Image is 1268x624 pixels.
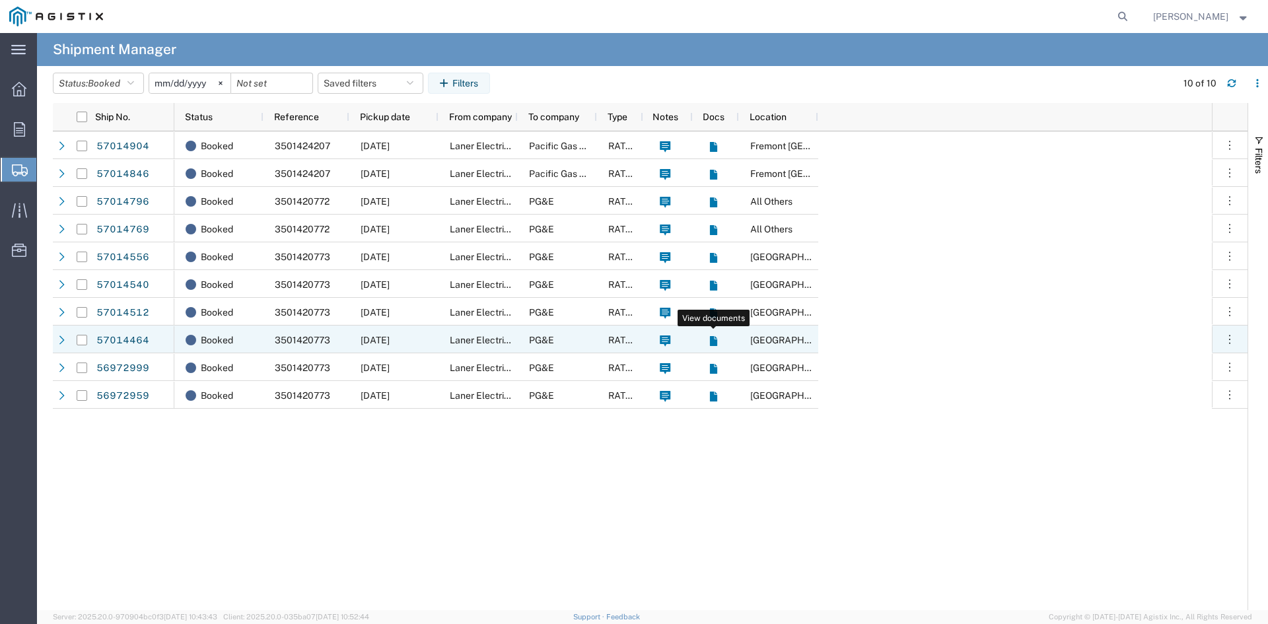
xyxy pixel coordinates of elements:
[185,112,213,122] span: Status
[201,382,233,409] span: Booked
[750,196,792,207] span: All Others
[96,330,150,351] a: 57014464
[529,224,554,234] span: PG&E
[608,141,638,151] span: RATED
[450,224,569,234] span: Laner Electric Supply Co Inc
[201,132,233,160] span: Booked
[96,219,150,240] a: 57014769
[1253,148,1264,174] span: Filters
[275,363,330,373] span: 3501420773
[608,363,638,373] span: RATED
[608,279,638,290] span: RATED
[96,164,150,185] a: 57014846
[608,196,638,207] span: RATED
[703,112,724,122] span: Docs
[573,613,606,621] a: Support
[750,224,792,234] span: All Others
[750,307,845,318] span: Fresno DC
[361,196,390,207] span: 10/23/2025
[450,196,569,207] span: Laner Electric Supply Co Inc
[53,73,144,94] button: Status:Booked
[750,252,845,262] span: Fresno DC
[96,386,150,407] a: 56972959
[450,363,569,373] span: Laner Electric Supply Co Inc
[608,307,638,318] span: RATED
[201,354,233,382] span: Booked
[95,112,130,122] span: Ship No.
[275,168,330,179] span: 3501424207
[275,252,330,262] span: 3501420773
[96,358,150,379] a: 56972999
[275,335,330,345] span: 3501420773
[96,247,150,268] a: 57014556
[529,307,554,318] span: PG&E
[608,168,638,179] span: RATED
[275,141,330,151] span: 3501424207
[275,279,330,290] span: 3501420773
[201,271,233,298] span: Booked
[274,112,319,122] span: Reference
[608,252,638,262] span: RATED
[449,112,512,122] span: From company
[606,613,640,621] a: Feedback
[96,191,150,213] a: 57014796
[96,275,150,296] a: 57014540
[318,73,423,94] button: Saved filters
[529,168,635,179] span: Pacific Gas & Electric Co
[608,224,638,234] span: RATED
[275,307,330,318] span: 3501420773
[450,252,569,262] span: Laner Electric Supply Co Inc
[529,363,554,373] span: PG&E
[428,73,490,94] button: Filters
[9,7,103,26] img: logo
[750,335,845,345] span: Fresno DC
[450,307,569,318] span: Laner Electric Supply Co Inc
[608,390,638,401] span: RATED
[529,196,554,207] span: PG&E
[53,613,217,621] span: Server: 2025.20.0-970904bc0f3
[231,73,312,93] input: Not set
[361,363,390,373] span: 10/08/2025
[53,33,176,66] h4: Shipment Manager
[529,252,554,262] span: PG&E
[652,112,678,122] span: Notes
[201,243,233,271] span: Booked
[201,160,233,188] span: Booked
[608,335,638,345] span: RATED
[164,613,217,621] span: [DATE] 10:43:43
[750,112,787,122] span: Location
[361,252,390,262] span: 10/16/2025
[223,613,369,621] span: Client: 2025.20.0-035ba07
[361,390,390,401] span: 10/08/2025
[361,168,390,179] span: 10/24/2025
[149,73,230,93] input: Not set
[361,141,390,151] span: 10/24/2025
[529,390,554,401] span: PG&E
[528,112,579,122] span: To company
[1153,9,1228,24] span: James Laner
[450,168,569,179] span: Laner Electric Supply Co Inc
[750,390,845,401] span: Fresno DC
[361,224,390,234] span: 10/23/2025
[361,335,390,345] span: 10/15/2025
[1183,77,1216,90] div: 10 of 10
[450,390,569,401] span: Laner Electric Supply Co Inc
[750,141,882,151] span: Fremont DC
[529,335,554,345] span: PG&E
[1152,9,1250,24] button: [PERSON_NAME]
[360,112,410,122] span: Pickup date
[201,298,233,326] span: Booked
[450,335,569,345] span: Laner Electric Supply Co Inc
[529,279,554,290] span: PG&E
[201,188,233,215] span: Booked
[275,224,330,234] span: 3501420772
[1049,611,1252,623] span: Copyright © [DATE]-[DATE] Agistix Inc., All Rights Reserved
[529,141,635,151] span: Pacific Gas & Electric Co
[750,168,882,179] span: Fremont DC
[361,307,390,318] span: 10/15/2025
[275,390,330,401] span: 3501420773
[450,279,569,290] span: Laner Electric Supply Co Inc
[316,613,369,621] span: [DATE] 10:52:44
[750,279,845,290] span: Fresno DC
[275,196,330,207] span: 3501420772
